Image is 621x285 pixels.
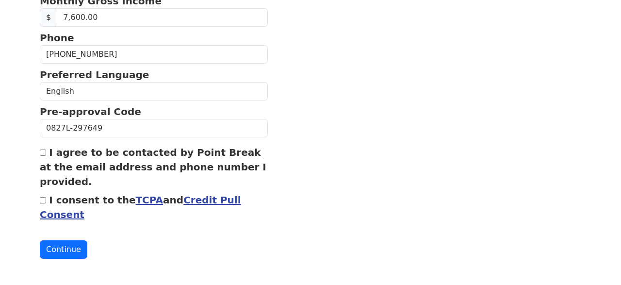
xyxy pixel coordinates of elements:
[40,240,87,259] button: Continue
[40,147,266,187] label: I agree to be contacted by Point Break at the email address and phone number I provided.
[40,45,268,64] input: Phone
[135,194,163,206] a: TCPA
[57,8,268,27] input: Monthly Gross Income
[40,69,149,81] strong: Preferred Language
[40,119,268,137] input: Pre-approval Code
[40,106,141,117] strong: Pre-approval Code
[40,8,57,27] span: $
[40,194,241,220] label: I consent to the and
[40,32,74,44] strong: Phone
